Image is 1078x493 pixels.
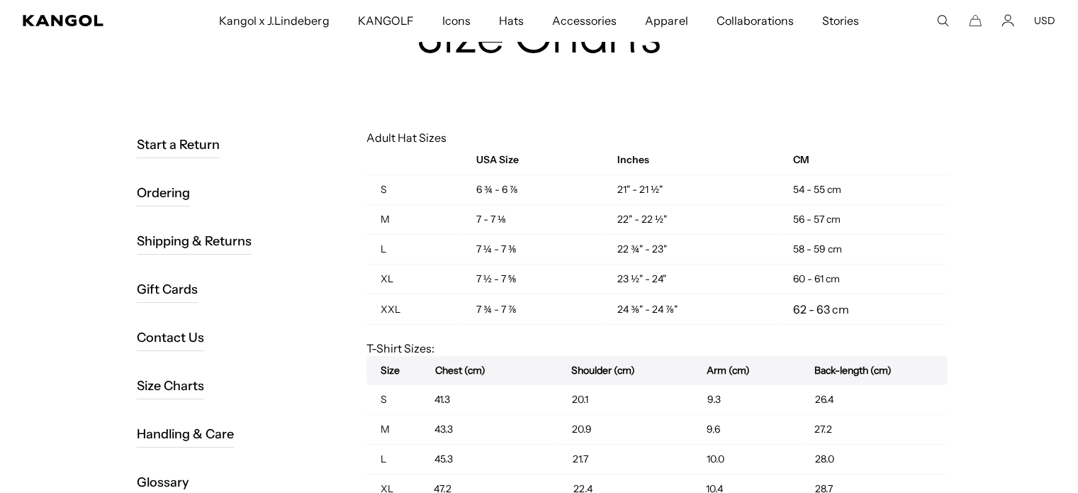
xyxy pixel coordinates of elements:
strong: Inches [617,153,649,166]
a: Account [1001,14,1014,27]
a: Handling & Care [137,421,234,448]
td: S [366,385,421,415]
td: 26.4 [801,385,948,415]
td: 23 ½" - 24" [603,265,779,294]
td: 7 ¼ - 7 ⅜ [462,235,603,265]
p: T-Shirt Sizes: [366,340,948,356]
td: 22 ¾" - 23" [603,235,779,265]
th: Back-length (cm) [800,356,948,385]
td: 54 - 55 cm [779,175,948,205]
td: 58 - 59 cm [779,235,948,265]
td: M [366,415,420,445]
strong: CM [793,153,809,166]
strong: USA Size [476,153,519,166]
a: Size Charts [137,372,204,399]
td: 9.3 [692,385,800,415]
button: USD [1034,14,1055,27]
button: Cart [969,14,982,27]
td: 27.2 [800,415,948,445]
td: XL [366,265,462,294]
td: 22" - 22 ½" [603,205,779,235]
th: Size [366,356,421,385]
td: 7 ½ - 7 ⅝ [462,265,603,294]
td: XXL [366,294,462,325]
td: 9.6 [692,415,799,445]
td: L [366,235,462,265]
a: Start a Return [137,131,220,158]
td: 45.3 [420,445,558,475]
td: 21.7 [558,445,692,475]
a: Shipping & Returns [137,228,252,255]
td: 21" - 21 ½" [603,175,779,205]
th: Shoulder (cm) [557,356,692,385]
td: 7 - 7 ⅛ [462,205,603,235]
td: 41.3 [420,385,558,415]
summary: Search here [936,14,949,27]
th: Arm (cm) [692,356,800,385]
td: 56 - 57 cm [779,205,948,235]
a: Contact Us [137,324,204,351]
td: 20.1 [558,385,692,415]
a: Gift Cards [137,276,198,303]
td: 28.0 [801,445,948,475]
td: 60 - 61 cm [779,265,948,294]
a: Ordering [137,179,190,206]
td: S [366,175,462,205]
td: 6 ¾ - 6 ⅞ [462,175,603,205]
p: Adult Hat Sizes [366,130,948,145]
td: 7 ¾ - 7 ⅞ [462,294,603,325]
th: Chest (cm) [421,356,557,385]
td: 10.0 [692,445,800,475]
td: 20.9 [558,415,692,445]
td: M [366,205,462,235]
td: 43.3 [420,415,557,445]
p: 62 - 63 cm [793,301,933,317]
a: Kangol [23,15,144,26]
td: 24 ⅜" - 24 ⅞" [603,294,779,325]
td: L [366,445,420,475]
